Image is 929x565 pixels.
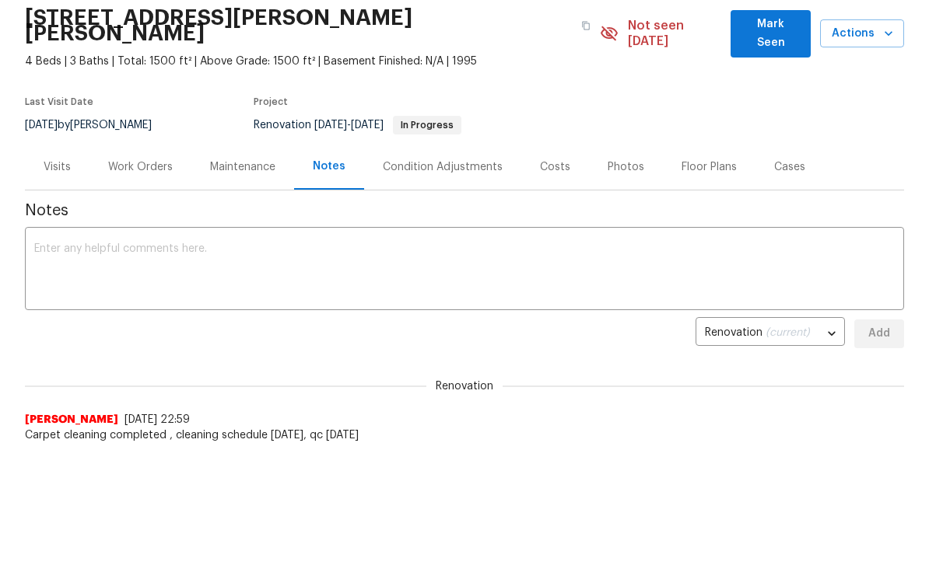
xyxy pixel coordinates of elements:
[820,19,904,48] button: Actions
[124,414,190,425] span: [DATE] 22:59
[743,15,798,53] span: Mark Seen
[254,120,461,131] span: Renovation
[572,12,600,40] button: Copy Address
[314,120,347,131] span: [DATE]
[833,24,892,44] span: Actions
[383,159,503,175] div: Condition Adjustments
[313,159,345,174] div: Notes
[25,412,118,427] span: [PERSON_NAME]
[25,427,904,443] span: Carpet cleaning completed , cleaning schedule [DATE], qc [DATE]
[108,159,173,175] div: Work Orders
[426,378,503,394] span: Renovation
[608,159,644,175] div: Photos
[25,10,572,41] h2: [STREET_ADDRESS][PERSON_NAME][PERSON_NAME]
[628,18,722,49] span: Not seen [DATE]
[25,54,600,69] span: 4 Beds | 3 Baths | Total: 1500 ft² | Above Grade: 1500 ft² | Basement Finished: N/A | 1995
[254,97,288,106] span: Project
[766,327,810,338] span: (current)
[774,159,805,175] div: Cases
[696,315,845,353] div: Renovation (current)
[25,120,58,131] span: [DATE]
[44,159,71,175] div: Visits
[351,120,384,131] span: [DATE]
[731,10,811,58] button: Mark Seen
[540,159,570,175] div: Costs
[25,116,170,134] div: by [PERSON_NAME]
[25,455,118,471] span: [PERSON_NAME]
[210,159,275,175] div: Maintenance
[25,97,93,106] span: Last Visit Date
[682,159,737,175] div: Floor Plans
[124,458,186,469] span: [DATE] 21:21
[394,120,460,130] span: In Progress
[25,203,904,218] span: Notes
[314,120,384,131] span: -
